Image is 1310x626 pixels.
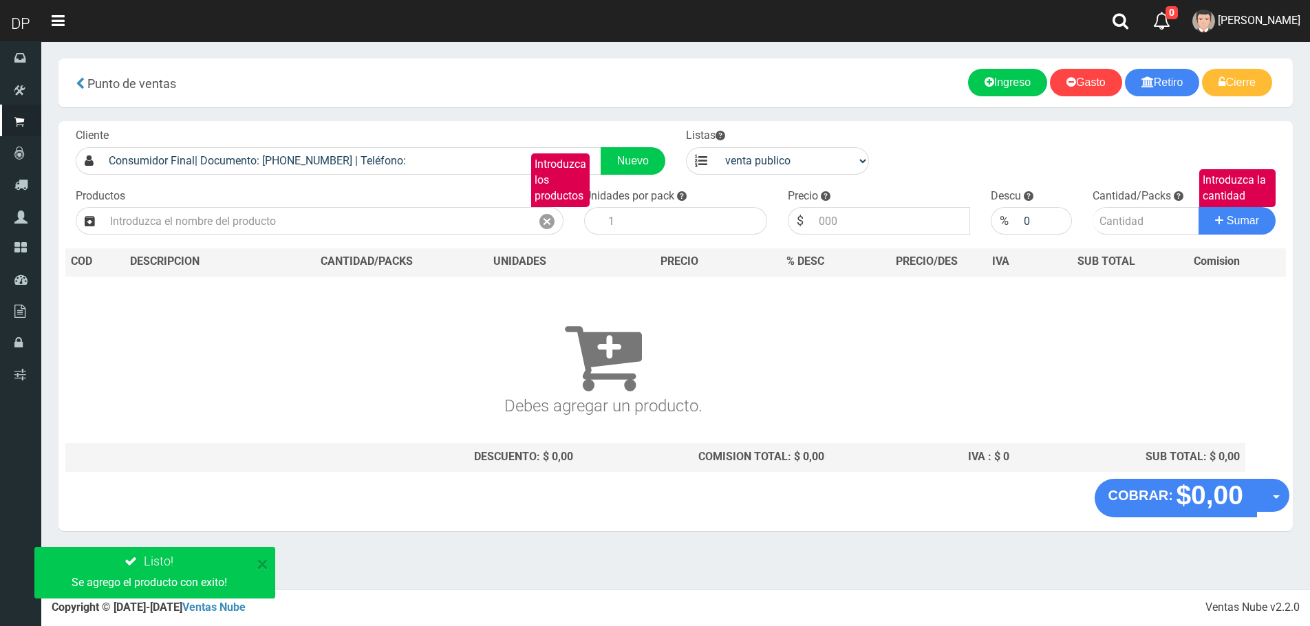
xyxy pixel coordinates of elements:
strong: Copyright © [DATE]-[DATE] [52,601,246,614]
div: DESCUENTO: $ 0,00 [278,449,573,465]
div: Ventas Nube v2.2.0 [1205,600,1300,616]
label: Listas [686,128,725,144]
span: 0 [1166,6,1178,19]
span: PRECIO [661,254,698,270]
label: Descu [991,188,1021,204]
img: User Image [1192,10,1215,32]
label: Cantidad/Packs [1093,188,1171,204]
th: COD [65,248,125,276]
a: Nuevo [601,147,665,175]
h3: Debes agregar un producto. [71,296,1135,415]
label: Cliente [76,128,109,144]
a: Retiro [1125,69,1200,96]
button: Sumar [1199,207,1276,235]
strong: $0,00 [1176,480,1243,510]
span: Punto de ventas [87,76,176,91]
span: PRECIO/DES [896,255,958,268]
span: Sumar [1227,215,1259,226]
label: Productos [76,188,125,204]
label: Unidades por pack [584,188,674,204]
th: DES [125,248,272,276]
input: 000 [812,207,971,235]
div: IVA : $ 0 [835,449,1009,465]
span: Comision [1194,254,1240,270]
a: Ventas Nube [182,601,246,614]
label: Introduzca la cantidad [1199,169,1276,208]
strong: COBRAR: [1108,488,1173,503]
input: Cantidad [1093,207,1199,235]
span: CRIPCION [150,255,200,268]
a: Ingreso [968,69,1047,96]
span: [PERSON_NAME] [1218,14,1300,27]
div: % [991,207,1017,235]
input: Introduzca el nombre del producto [103,207,531,235]
a: Cierre [1202,69,1272,96]
div: COMISION TOTAL: $ 0,00 [584,449,824,465]
button: COBRAR: $0,00 [1095,479,1258,517]
span: % DESC [786,255,824,268]
span: IVA [992,255,1009,268]
div: $ [788,207,812,235]
input: Consumidor Final [102,147,601,175]
label: Introduzca los productos [531,153,590,208]
input: 1 [601,207,767,235]
th: UNIDADES [461,248,578,276]
a: Gasto [1050,69,1122,96]
input: 000 [1017,207,1072,235]
span: SUB TOTAL [1077,254,1135,270]
div: SUB TOTAL: $ 0,00 [1020,449,1240,465]
th: CANTIDAD/PACKS [272,248,462,276]
label: Precio [788,188,818,204]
